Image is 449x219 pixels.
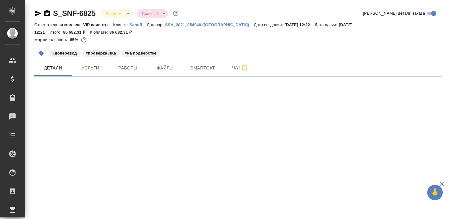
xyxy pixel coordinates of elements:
p: #на подверстке [125,50,157,56]
span: на подверстке [120,50,161,55]
a: S_SNF-6825 [53,9,96,17]
span: проверка ЛКа [81,50,120,55]
a: SSA_2021_054940 ([GEOGRAPHIC_DATA]) [165,22,254,27]
p: 85% [70,37,80,42]
p: Договор: [147,22,165,27]
span: Детали [38,64,68,72]
p: К оплате: [90,30,109,35]
span: Чат [225,64,255,72]
p: Клиент: [113,22,129,27]
span: доперевод [48,50,81,55]
button: 🙏 [427,185,443,200]
svg: Подписаться [241,64,248,72]
div: В работе [101,9,132,18]
span: Услуги [75,64,105,72]
p: [DATE] 12:22 [284,22,315,27]
button: 10617.65 RUB; [80,36,88,44]
p: #доперевод [52,50,77,56]
div: В работе [137,9,168,18]
p: VIP клиенты [83,22,113,27]
button: Срочный [140,11,161,16]
button: Скопировать ссылку [43,10,51,17]
span: [PERSON_NAME] детали заказа [363,10,425,17]
button: В работе [104,11,124,16]
span: Файлы [150,64,180,72]
button: Скопировать ссылку для ЯМессенджера [34,10,42,17]
span: 🙏 [430,186,440,199]
button: Добавить тэг [34,46,48,60]
a: Sanofi [129,22,147,27]
p: #проверка ЛКа [86,50,116,56]
p: Итого: [50,30,63,35]
p: Дата создания: [254,22,284,27]
p: 86 682,31 ₽ [109,30,136,35]
p: 86 682,31 ₽ [63,30,90,35]
span: Smartcat [188,64,218,72]
p: Ответственная команда: [34,22,83,27]
p: Дата сдачи: [315,22,339,27]
button: Доп статусы указывают на важность/срочность заказа [172,9,180,17]
p: Маржинальность: [34,37,70,42]
span: Работы [113,64,143,72]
